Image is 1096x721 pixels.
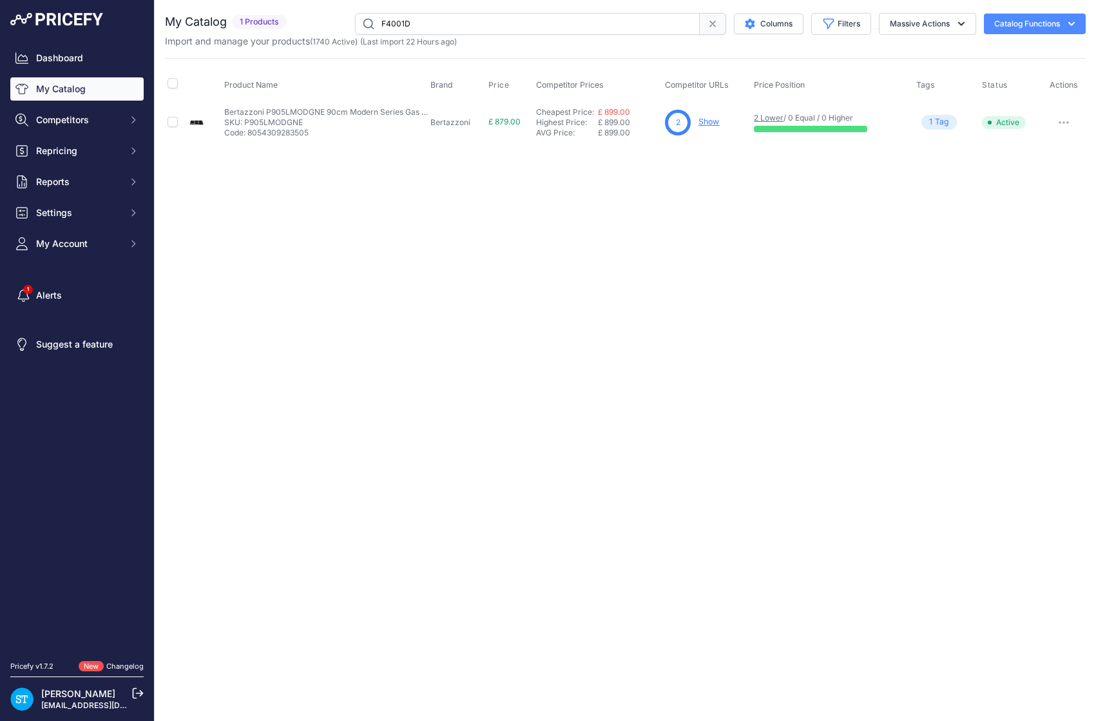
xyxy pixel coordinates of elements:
[488,80,510,90] span: Price
[754,113,903,123] p: / 0 Equal / 0 Higher
[536,128,598,138] div: AVG Price:
[598,128,660,138] div: £ 899.00
[916,80,935,90] span: Tags
[36,175,120,188] span: Reports
[921,115,957,130] span: Tag
[982,116,1026,129] span: Active
[754,113,784,123] a: 2 Lower
[312,37,355,46] a: 1740 Active
[41,700,176,710] a: [EMAIL_ADDRESS][DOMAIN_NAME]
[10,46,144,70] a: Dashboard
[430,117,483,128] p: Bertazzoni
[536,80,604,90] span: Competitor Prices
[1050,80,1078,90] span: Actions
[811,13,871,35] button: Filters
[982,80,1008,90] span: Status
[929,116,932,128] span: 1
[10,77,144,101] a: My Catalog
[224,117,430,128] p: SKU: P905LMODGNE
[982,80,1010,90] button: Status
[10,232,144,255] button: My Account
[10,333,144,356] a: Suggest a feature
[879,13,976,35] button: Massive Actions
[10,284,144,307] a: Alerts
[36,206,120,219] span: Settings
[10,46,144,646] nav: Sidebar
[106,662,144,671] a: Changelog
[488,117,521,126] span: £ 879.00
[10,661,53,672] div: Pricefy v1.7.2
[536,107,594,117] a: Cheapest Price:
[10,108,144,132] button: Competitors
[165,35,457,48] p: Import and manage your products
[360,37,457,46] span: (Last import 22 Hours ago)
[79,661,104,672] span: New
[355,13,700,35] input: Search
[598,107,630,117] a: £ 899.00
[665,80,729,90] span: Competitor URLs
[10,170,144,193] button: Reports
[165,13,227,31] h2: My Catalog
[36,144,120,157] span: Repricing
[36,114,120,126] span: Competitors
[224,128,430,138] p: Code: 8054309283505
[224,107,430,117] p: Bertazzoni P905LMODGNE 90cm Modern Series Gas Hob
[10,201,144,224] button: Settings
[536,117,598,128] div: Highest Price:
[310,37,358,46] span: ( )
[598,117,630,127] span: £ 899.00
[984,14,1086,34] button: Catalog Functions
[676,117,680,128] span: 2
[10,139,144,163] button: Repricing
[754,80,805,90] span: Price Position
[10,13,103,26] img: Pricefy Logo
[698,117,719,126] a: Show
[232,15,287,30] span: 1 Products
[430,80,453,90] span: Brand
[488,80,512,90] button: Price
[224,80,278,90] span: Product Name
[734,14,803,34] button: Columns
[41,688,115,699] a: [PERSON_NAME]
[36,237,120,250] span: My Account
